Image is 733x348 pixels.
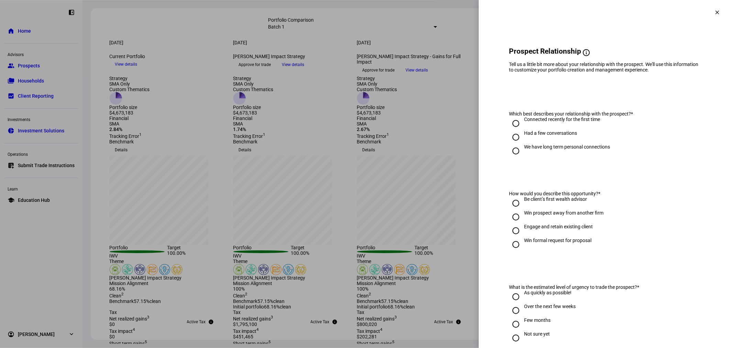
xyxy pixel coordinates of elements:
div: Win prospect away from another firm [524,210,603,216]
div: Not sure yet [524,331,550,337]
div: Few months [524,317,551,323]
div: As quickly as possible! [524,290,571,295]
span: Prospect Relationship [509,47,581,55]
div: Win formal request for proposal [524,238,591,243]
div: Tell us a little bit more about your relationship with the prospect. We'll use this information t... [509,62,703,73]
span: Which best describes your relationship with the prospect? [509,111,631,117]
span: Why we ask [590,48,633,57]
mat-icon: info [582,48,590,57]
div: Connected recently for the first time [524,117,600,122]
div: Over the next few weeks [524,304,576,309]
div: Had a few conversations [524,130,577,136]
div: Engage and retain existing client [524,224,593,229]
div: Be client’s first wealth advisor [524,196,587,202]
span: What is the estimated level of urgency to trade the prospect? [509,284,637,290]
div: We have long term personal connections [524,144,610,150]
span: How would you describe this opportunity? [509,191,598,196]
mat-icon: clear [714,9,720,15]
